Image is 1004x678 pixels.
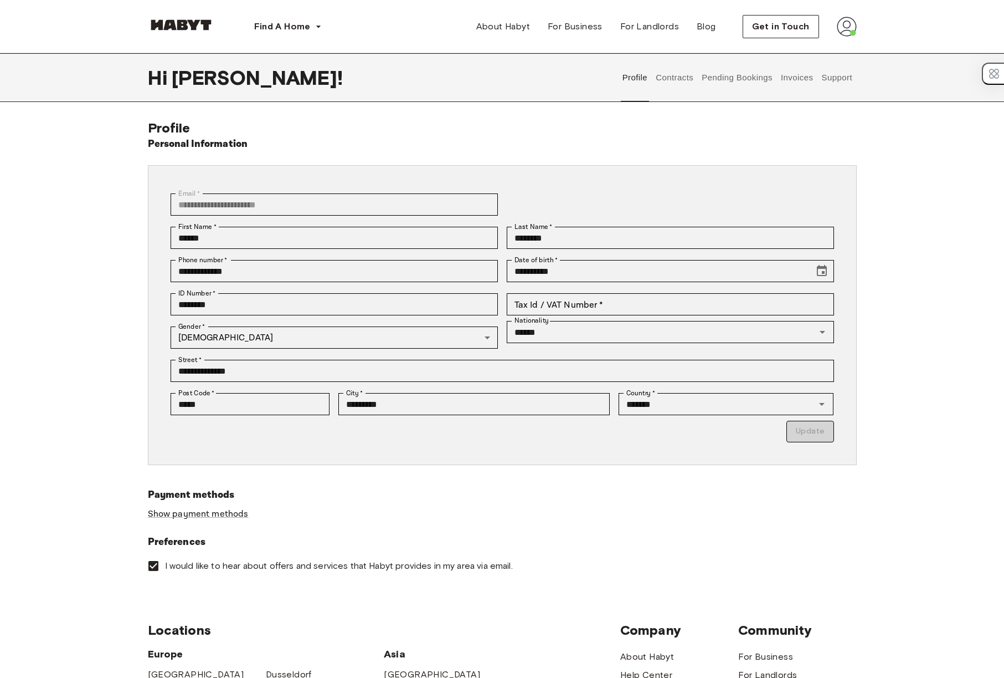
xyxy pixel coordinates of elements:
[384,648,502,661] span: Asia
[743,15,819,38] button: Get in Touch
[697,20,716,33] span: Blog
[172,66,343,89] span: [PERSON_NAME] !
[752,20,810,33] span: Get in Touch
[655,53,695,102] button: Contracts
[148,136,248,152] h6: Personal Information
[148,66,172,89] span: Hi
[618,53,856,102] div: user profile tabs
[148,534,857,550] h6: Preferences
[626,388,655,398] label: Country
[178,388,215,398] label: Post Code
[514,255,558,265] label: Date of birth
[620,622,738,639] span: Company
[476,20,530,33] span: About Habyt
[688,16,725,38] a: Blog
[815,324,830,340] button: Open
[148,19,214,30] img: Habyt
[811,260,833,282] button: Choose date, selected date is Nov 3, 1997
[814,396,830,412] button: Open
[178,322,205,332] label: Gender
[165,560,513,572] span: I would like to hear about offers and services that Habyt provides in my area via email.
[148,487,857,503] h6: Payment methods
[171,327,498,349] div: [DEMOGRAPHIC_DATA]
[820,53,854,102] button: Support
[178,288,215,298] label: ID Number
[245,16,331,38] button: Find A Home
[148,648,384,661] span: Europe
[779,53,814,102] button: Invoices
[514,316,549,325] label: Nationality
[178,255,228,265] label: Phone number
[148,622,620,639] span: Locations
[620,20,679,33] span: For Landlords
[346,388,363,398] label: City
[837,17,857,37] img: avatar
[171,193,498,216] div: You can't change your email address at the moment. Please reach out to customer support in case y...
[738,650,793,664] a: For Business
[148,508,249,520] a: Show payment methods
[620,650,674,664] a: About Habyt
[514,222,553,232] label: Last Name
[178,222,217,232] label: First Name
[539,16,611,38] a: For Business
[178,355,202,365] label: Street
[548,20,603,33] span: For Business
[701,53,774,102] button: Pending Bookings
[148,120,190,136] span: Profile
[178,188,200,198] label: Email
[467,16,539,38] a: About Habyt
[254,20,311,33] span: Find A Home
[738,622,856,639] span: Community
[621,53,649,102] button: Profile
[611,16,688,38] a: For Landlords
